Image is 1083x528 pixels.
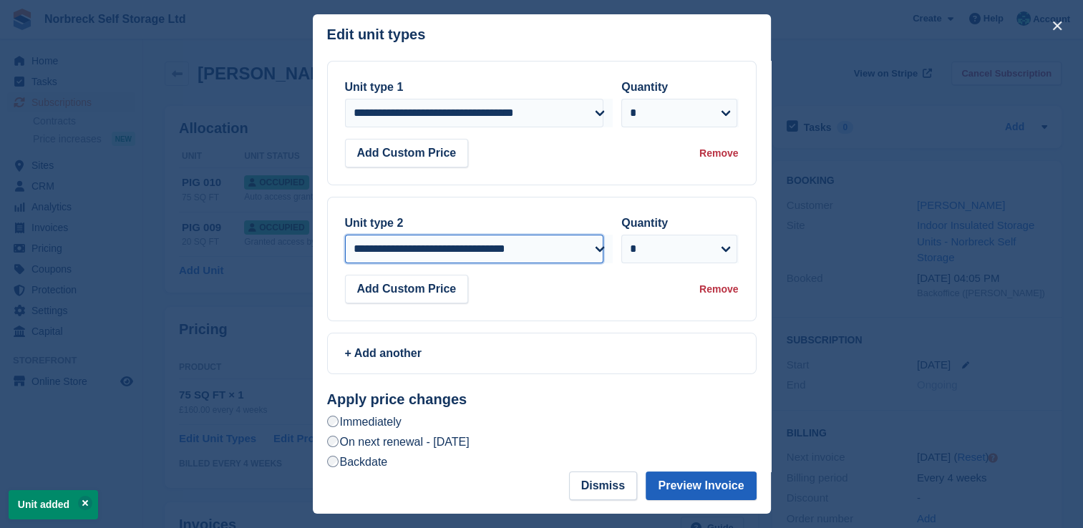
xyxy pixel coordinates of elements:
button: close [1046,14,1069,37]
input: On next renewal - [DATE] [327,436,339,447]
div: + Add another [345,345,739,362]
label: Quantity [621,217,668,229]
label: Unit type 1 [345,81,404,93]
label: Unit type 2 [345,217,404,229]
label: On next renewal - [DATE] [327,434,470,449]
p: Edit unit types [327,26,426,43]
label: Backdate [327,454,388,469]
input: Immediately [327,416,339,427]
button: Preview Invoice [646,471,756,500]
div: Remove [699,146,738,161]
label: Quantity [621,81,668,93]
strong: Apply price changes [327,391,467,407]
button: Add Custom Price [345,139,469,167]
input: Backdate [327,456,339,467]
a: + Add another [327,333,757,374]
button: Add Custom Price [345,275,469,303]
label: Immediately [327,414,402,429]
p: Unit added [9,490,98,519]
div: Remove [699,282,738,297]
button: Dismiss [569,471,637,500]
